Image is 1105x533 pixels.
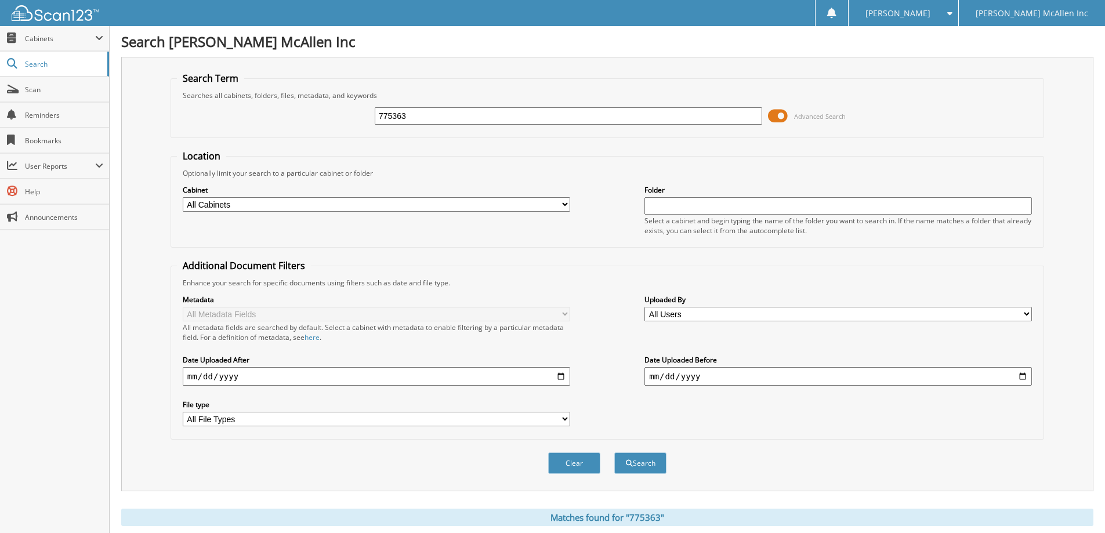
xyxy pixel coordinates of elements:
[976,10,1088,17] span: [PERSON_NAME] McAllen Inc
[865,10,930,17] span: [PERSON_NAME]
[644,185,1032,195] label: Folder
[25,85,103,95] span: Scan
[177,150,226,162] legend: Location
[25,187,103,197] span: Help
[305,332,320,342] a: here
[644,367,1032,386] input: end
[12,5,99,21] img: scan123-logo-white.svg
[177,259,311,272] legend: Additional Document Filters
[177,278,1038,288] div: Enhance your search for specific documents using filters such as date and file type.
[25,110,103,120] span: Reminders
[644,295,1032,304] label: Uploaded By
[183,295,570,304] label: Metadata
[25,59,102,69] span: Search
[183,185,570,195] label: Cabinet
[183,322,570,342] div: All metadata fields are searched by default. Select a cabinet with metadata to enable filtering b...
[548,452,600,474] button: Clear
[183,400,570,409] label: File type
[177,72,244,85] legend: Search Term
[25,212,103,222] span: Announcements
[177,168,1038,178] div: Optionally limit your search to a particular cabinet or folder
[25,161,95,171] span: User Reports
[121,32,1093,51] h1: Search [PERSON_NAME] McAllen Inc
[644,355,1032,365] label: Date Uploaded Before
[794,112,846,121] span: Advanced Search
[183,367,570,386] input: start
[177,90,1038,100] div: Searches all cabinets, folders, files, metadata, and keywords
[183,355,570,365] label: Date Uploaded After
[614,452,666,474] button: Search
[644,216,1032,235] div: Select a cabinet and begin typing the name of the folder you want to search in. If the name match...
[121,509,1093,526] div: Matches found for "775363"
[25,34,95,43] span: Cabinets
[25,136,103,146] span: Bookmarks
